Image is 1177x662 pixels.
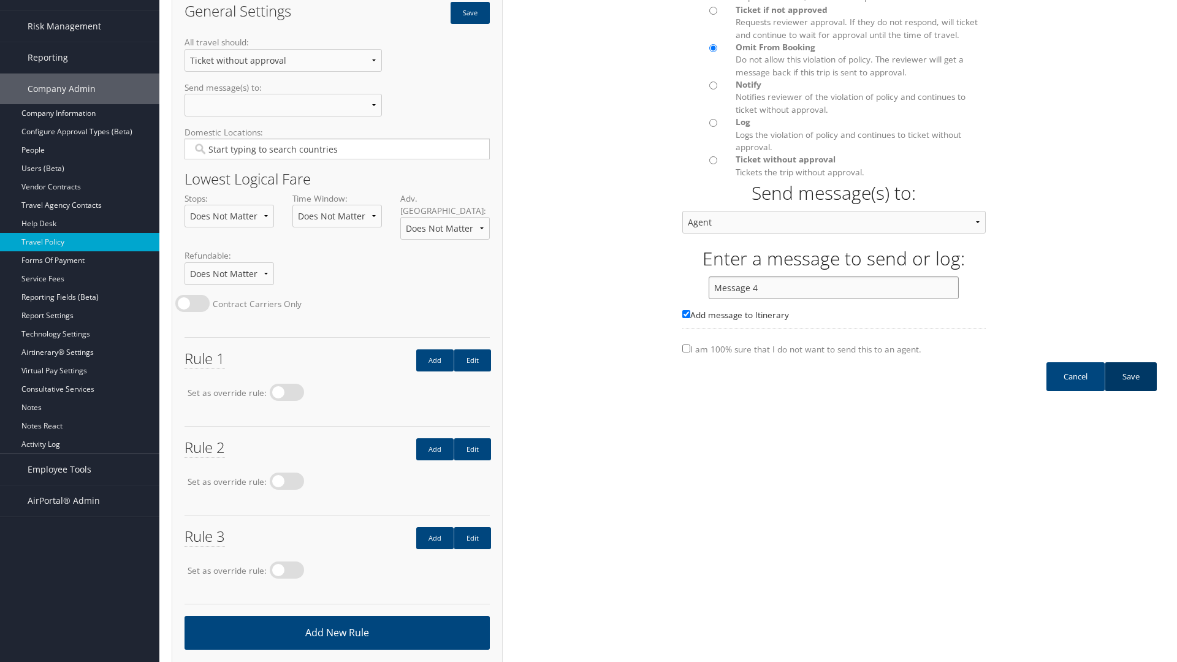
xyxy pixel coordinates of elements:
[185,616,490,650] a: Add New Rule
[736,78,761,90] span: Notify
[736,4,828,15] span: Ticket if not approved
[416,349,454,371] a: Add
[185,249,274,294] label: Refundable:
[185,526,225,547] span: Rule 3
[454,438,491,460] a: Edit
[736,78,985,116] label: Notifies reviewer of the violation of policy and continues to ticket without approval.
[292,192,382,237] label: Time Window:
[454,527,491,549] a: Edit
[682,310,690,318] input: Please leave this blank if you are unsure. Add message to Itinerary
[185,192,274,237] label: Stops:
[188,476,267,488] label: Set as override rule:
[185,437,225,458] span: Rule 2
[185,348,225,369] span: Rule 1
[185,49,382,72] select: All travel should:
[736,41,985,78] label: Do not allow this violation of policy. The reviewer will get a message back if this trip is sent ...
[1046,362,1105,391] a: Cancel
[185,262,274,285] select: Refundable:
[188,387,267,399] label: Set as override rule:
[682,344,690,352] input: I am 100% sure that I do not want to send this to an agent.
[185,94,382,116] select: Send message(s) to:
[682,309,986,329] label: Please leave this blank if you are unsure.
[682,343,986,362] label: I am 100% sure that I do not want to send this to an agent.
[736,116,750,127] span: Log
[185,36,382,81] label: All travel should:
[736,116,985,153] label: Logs the violation of policy and continues to ticket without approval.
[192,143,481,155] input: Domestic Locations:
[416,438,454,460] a: Add
[185,4,328,18] h2: General Settings
[28,454,91,485] span: Employee Tools
[28,485,100,516] span: AirPortal® Admin
[185,126,490,169] label: Domestic Locations:
[451,2,490,24] button: Save
[292,205,382,227] select: Time Window:
[28,42,68,73] span: Reporting
[185,172,490,186] h2: Lowest Logical Fare
[185,82,382,126] label: Send message(s) to:
[454,349,491,371] a: Edit
[682,180,986,206] h1: Send message(s) to:
[736,153,836,165] span: Ticket without approval
[213,298,302,310] label: Contract Carriers Only
[503,246,1165,272] h1: Enter a message to send or log:
[28,11,101,42] span: Risk Management
[736,41,815,53] span: Omit From Booking
[400,192,490,250] label: Adv. [GEOGRAPHIC_DATA]:
[736,4,985,41] label: Requests reviewer approval. If they do not respond, will ticket and continue to wait for approval...
[736,153,985,178] label: Tickets the trip without approval.
[416,527,454,549] a: Add
[400,217,490,240] select: Adv. [GEOGRAPHIC_DATA]:
[1105,362,1157,391] a: Save
[185,205,274,227] select: Stops:
[188,565,267,577] label: Set as override rule:
[28,74,96,104] span: Company Admin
